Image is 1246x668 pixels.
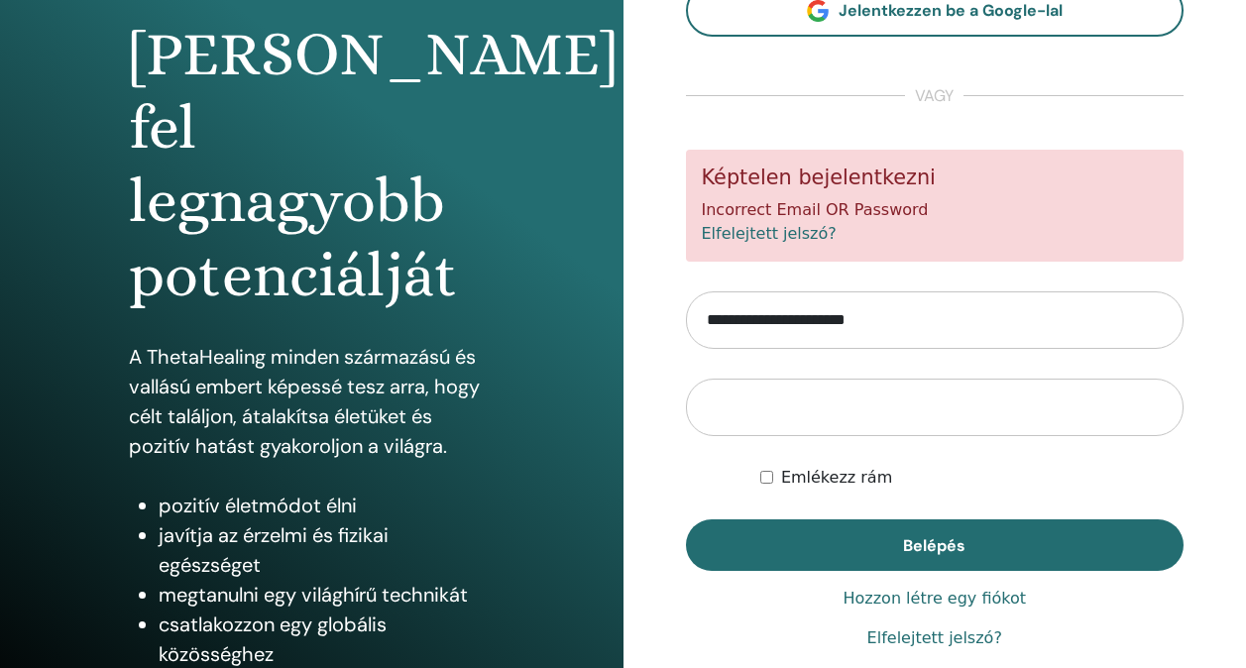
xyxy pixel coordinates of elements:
li: pozitív életmódot élni [159,491,495,520]
span: vagy [905,84,963,108]
a: Elfelejtett jelszó? [867,626,1002,650]
a: Hozzon létre egy fiókot [843,587,1026,611]
li: javítja az érzelmi és fizikai egészséget [159,520,495,580]
li: megtanulni egy világhírű technikát [159,580,495,610]
a: Elfelejtett jelszó? [702,224,837,243]
div: Incorrect Email OR Password [686,150,1185,262]
span: Belépés [903,535,965,556]
p: A ThetaHealing minden származású és vallású embert képessé tesz arra, hogy célt találjon, átalakí... [129,342,495,461]
h5: Képtelen bejelentkezni [702,166,1169,190]
h1: [PERSON_NAME] fel legnagyobb potenciálját [129,18,495,313]
label: Emlékezz rám [781,466,892,490]
button: Belépés [686,519,1185,571]
div: Keep me authenticated indefinitely or until I manually logout [760,466,1184,490]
